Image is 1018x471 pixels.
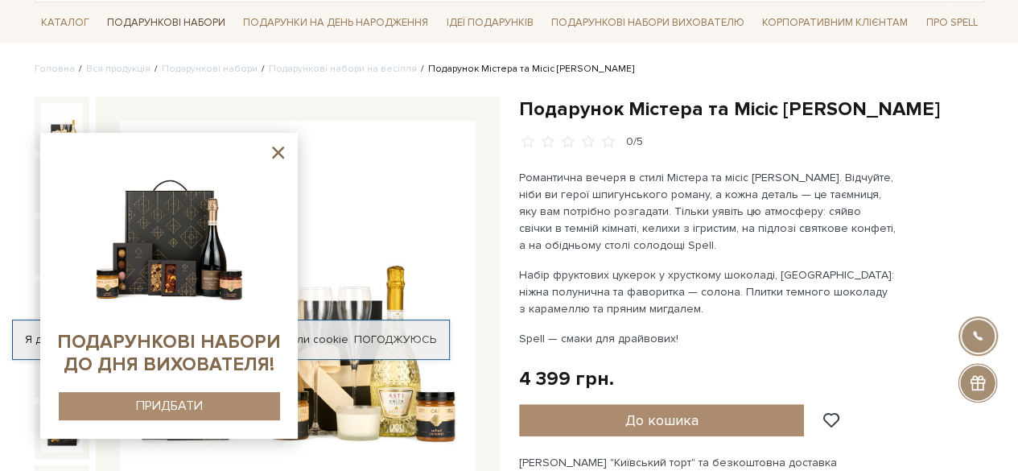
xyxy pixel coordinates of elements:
[35,10,96,35] a: Каталог
[417,62,634,76] li: Подарунок Містера та Місіс [PERSON_NAME]
[101,10,232,35] a: Подарункові набори
[519,169,896,254] p: Романтична вечеря в стилі Містера та місіс [PERSON_NAME]. Відчуйте, ніби ви герої шпигунського ро...
[35,63,75,75] a: Головна
[624,411,698,429] span: До кошика
[354,333,436,347] a: Погоджуюсь
[275,333,348,346] a: файли cookie
[41,103,83,145] img: Подарунок Містера та Місіс Сміт
[519,97,984,122] h1: Подарунок Містера та Місіс [PERSON_NAME]
[162,63,258,75] a: Подарункові набори
[86,63,150,75] a: Вся продукція
[519,366,614,391] div: 4 399 грн.
[545,9,751,36] a: Подарункові набори вихователю
[439,10,539,35] a: Ідеї подарунків
[269,63,417,75] a: Подарункові набори на весілля
[237,10,435,35] a: Подарунки на День народження
[13,333,449,347] div: Я дозволяю [DOMAIN_NAME] використовувати
[519,404,805,436] button: До кошика
[519,330,896,347] p: Spell — смаки для драйвових!
[919,10,983,35] a: Про Spell
[756,9,914,36] a: Корпоративним клієнтам
[519,266,896,317] p: Набір фруктових цукерок у хрусткому шоколаді, [GEOGRAPHIC_DATA]: ніжна полунична та фаворитка — с...
[626,134,643,150] div: 0/5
